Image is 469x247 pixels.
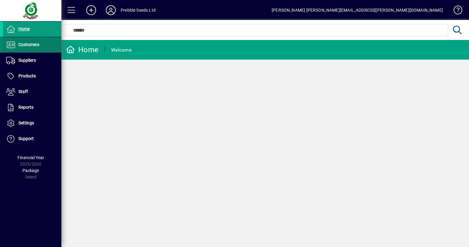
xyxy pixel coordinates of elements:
[121,5,156,15] div: Prebble Seeds Ltd
[18,89,28,94] span: Staff
[18,136,34,141] span: Support
[3,84,61,100] a: Staff
[18,120,34,125] span: Settings
[18,42,39,47] span: Customers
[66,45,99,55] div: Home
[81,5,101,16] button: Add
[272,5,443,15] div: [PERSON_NAME] [PERSON_NAME][EMAIL_ADDRESS][PERSON_NAME][DOMAIN_NAME]
[18,73,36,78] span: Products
[101,5,121,16] button: Profile
[18,58,36,63] span: Suppliers
[111,45,132,55] div: Welcome
[3,53,61,68] a: Suppliers
[3,69,61,84] a: Products
[449,1,461,21] a: Knowledge Base
[3,100,61,115] a: Reports
[3,116,61,131] a: Settings
[3,131,61,147] a: Support
[17,155,44,160] span: Financial Year
[22,168,39,173] span: Package
[3,37,61,53] a: Customers
[18,26,30,31] span: Home
[18,105,33,110] span: Reports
